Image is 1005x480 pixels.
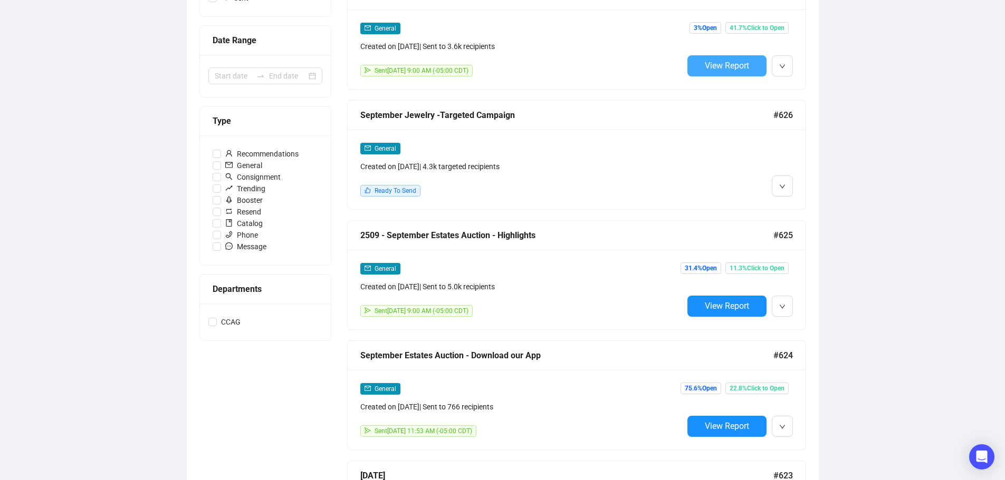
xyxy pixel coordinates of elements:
span: #626 [773,109,793,122]
span: General [375,25,396,32]
span: #625 [773,229,793,242]
span: mail [365,25,371,31]
span: book [225,219,233,227]
span: General [221,160,266,171]
span: 31.4% Open [681,262,721,274]
input: End date [269,70,307,82]
span: send [365,427,371,434]
span: Ready To Send [375,187,416,194]
div: Created on [DATE] | Sent to 3.6k recipients [360,41,683,52]
span: 3% Open [690,22,721,34]
span: 75.6% Open [681,383,721,394]
button: View Report [687,296,767,317]
span: Trending [221,183,270,194]
span: mail [365,385,371,391]
div: Departments [213,282,318,296]
div: Created on [DATE] | 4.3k targeted recipients [360,161,683,172]
span: Recommendations [221,148,303,160]
a: 2509 - September Estates Auction - Highlights#625mailGeneralCreated on [DATE]| Sent to 5.0k recip... [347,220,806,330]
span: send [365,67,371,73]
div: Date Range [213,34,318,47]
span: Sent [DATE] 9:00 AM (-05:00 CDT) [375,67,468,74]
span: View Report [705,421,749,431]
button: View Report [687,416,767,437]
div: Type [213,114,318,128]
span: to [256,72,265,80]
span: down [779,303,786,310]
span: Sent [DATE] 9:00 AM (-05:00 CDT) [375,307,468,315]
div: September Estates Auction - Download our App [360,349,773,362]
span: Catalog [221,218,267,229]
span: rise [225,184,233,192]
span: Message [221,241,271,252]
span: phone [225,231,233,238]
span: mail [365,265,371,271]
a: September Estates Auction - Download our App#624mailGeneralCreated on [DATE]| Sent to 766 recipie... [347,340,806,450]
span: Consignment [221,171,285,183]
span: message [225,242,233,250]
a: September Jewelry -Targeted Campaign#626mailGeneralCreated on [DATE]| 4.3k targeted recipientslik... [347,100,806,210]
span: 41.7% Click to Open [725,22,789,34]
div: September Jewelry -Targeted Campaign [360,109,773,122]
input: Start date [215,70,252,82]
span: rocket [225,196,233,203]
span: like [365,187,371,193]
span: retweet [225,208,233,215]
span: General [375,145,396,152]
span: down [779,183,786,190]
span: View Report [705,301,749,311]
span: mail [365,145,371,151]
span: CCAG [217,316,245,328]
span: #624 [773,349,793,362]
span: down [779,424,786,430]
span: search [225,173,233,180]
span: General [375,265,396,272]
span: Phone [221,229,262,241]
div: Created on [DATE] | Sent to 766 recipients [360,401,683,413]
span: Booster [221,194,267,206]
button: View Report [687,55,767,76]
span: send [365,307,371,314]
span: down [779,63,786,70]
span: swap-right [256,72,265,80]
span: Resend [221,206,265,218]
span: View Report [705,61,749,71]
span: Sent [DATE] 11:53 AM (-05:00 CDT) [375,427,472,435]
div: 2509 - September Estates Auction - Highlights [360,229,773,242]
span: mail [225,161,233,169]
span: user [225,150,233,157]
span: 11.3% Click to Open [725,262,789,274]
div: Open Intercom Messenger [969,444,994,469]
div: Created on [DATE] | Sent to 5.0k recipients [360,281,683,292]
span: 22.8% Click to Open [725,383,789,394]
span: General [375,385,396,393]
